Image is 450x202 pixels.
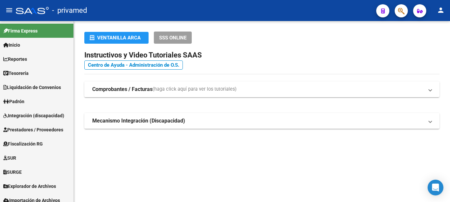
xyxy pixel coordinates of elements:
mat-icon: menu [5,6,13,14]
mat-expansion-panel-header: Mecanismo Integración (Discapacidad) [84,113,439,129]
span: Prestadores / Proveedores [3,126,63,133]
mat-icon: person [437,6,445,14]
span: Padrón [3,98,24,105]
mat-expansion-panel-header: Comprobantes / Facturas(haga click aquí para ver los tutoriales) [84,81,439,97]
span: Explorador de Archivos [3,183,56,190]
a: Centro de Ayuda - Administración de O.S. [84,60,183,70]
strong: Comprobantes / Facturas [92,86,153,93]
span: Integración (discapacidad) [3,112,64,119]
span: SUR [3,154,16,162]
strong: Mecanismo Integración (Discapacidad) [92,117,185,124]
span: Tesorería [3,70,29,77]
span: (haga click aquí para ver los tutoriales) [153,86,237,93]
span: Fiscalización RG [3,140,43,147]
button: SSS ONLINE [154,32,192,44]
span: SURGE [3,168,22,176]
div: Ventanilla ARCA [90,32,143,44]
span: Firma Express [3,27,38,34]
h2: Instructivos y Video Tutoriales SAAS [84,49,439,61]
div: Open Intercom Messenger [428,180,443,195]
span: Reportes [3,56,27,63]
span: SSS ONLINE [159,35,186,41]
span: - privamed [52,3,87,18]
button: Ventanilla ARCA [84,32,149,44]
span: Liquidación de Convenios [3,84,61,91]
span: Inicio [3,41,20,49]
